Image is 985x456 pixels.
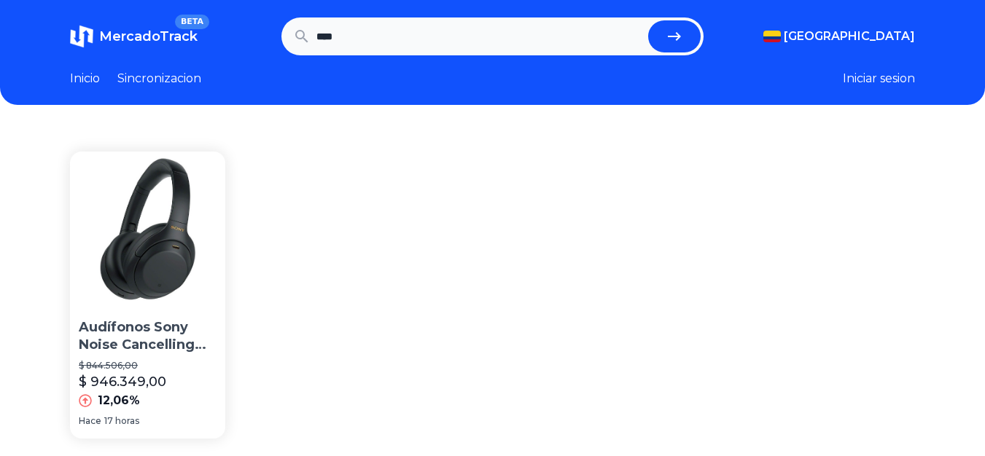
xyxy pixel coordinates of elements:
span: Hace [79,415,101,427]
p: $ 844.506,00 [79,360,217,372]
span: 17 horas [104,415,139,427]
img: Colombia [763,31,781,42]
span: BETA [175,15,209,29]
a: Audífonos Sony Noise Cancelling Bluetooth Hi-res Wh-1000xm4Audífonos Sony Noise Cancelling Blueto... [70,152,225,439]
span: [GEOGRAPHIC_DATA] [784,28,915,45]
img: MercadoTrack [70,25,93,48]
a: MercadoTrackBETA [70,25,198,48]
p: $ 946.349,00 [79,372,166,392]
a: Inicio [70,70,100,87]
button: Iniciar sesion [843,70,915,87]
a: Sincronizacion [117,70,201,87]
img: Audífonos Sony Noise Cancelling Bluetooth Hi-res Wh-1000xm4 [70,152,225,307]
span: MercadoTrack [99,28,198,44]
p: Audífonos Sony Noise Cancelling Bluetooth Hi-res Wh-1000xm4 [79,318,217,355]
button: [GEOGRAPHIC_DATA] [763,28,915,45]
p: 12,06% [98,392,140,409]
